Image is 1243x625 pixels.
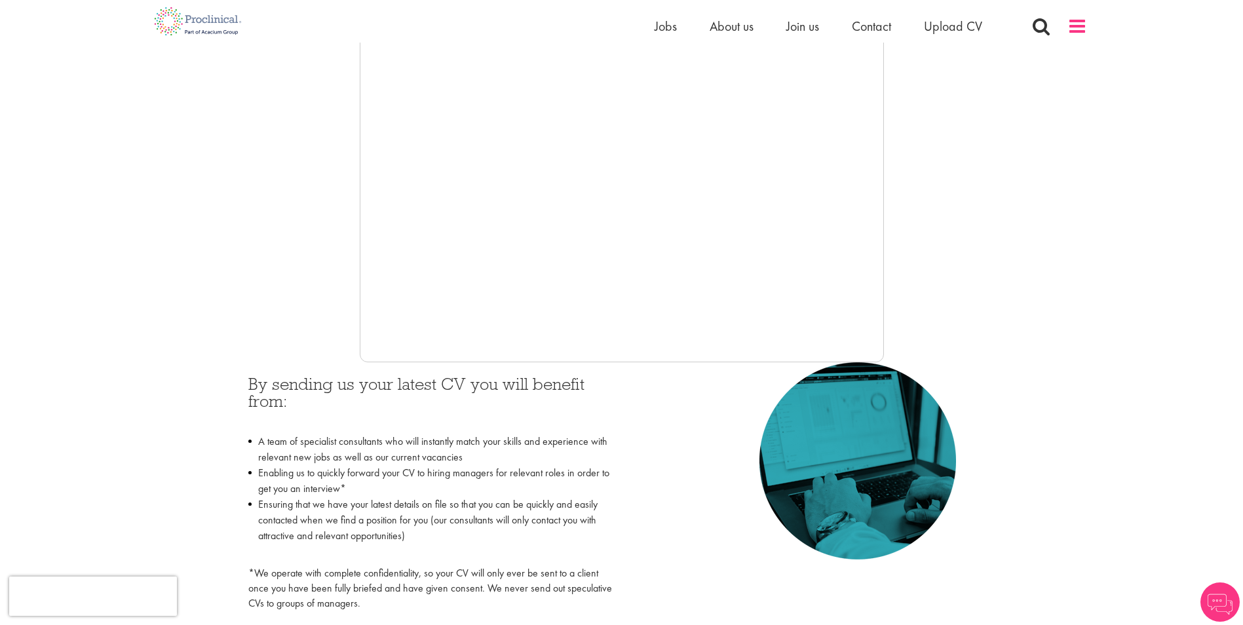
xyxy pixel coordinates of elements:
[248,497,612,559] li: Ensuring that we have your latest details on file so that you can be quickly and easily contacted...
[924,18,982,35] a: Upload CV
[655,18,677,35] a: Jobs
[1200,582,1240,622] img: Chatbot
[9,577,177,616] iframe: reCAPTCHA
[248,566,612,611] p: *We operate with complete confidentiality, so your CV will only ever be sent to a client once you...
[710,18,754,35] a: About us
[248,434,612,465] li: A team of specialist consultants who will instantly match your skills and experience with relevan...
[786,18,819,35] a: Join us
[248,465,612,497] li: Enabling us to quickly forward your CV to hiring managers for relevant roles in order to get you ...
[248,375,612,427] h3: By sending us your latest CV you will benefit from:
[852,18,891,35] a: Contact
